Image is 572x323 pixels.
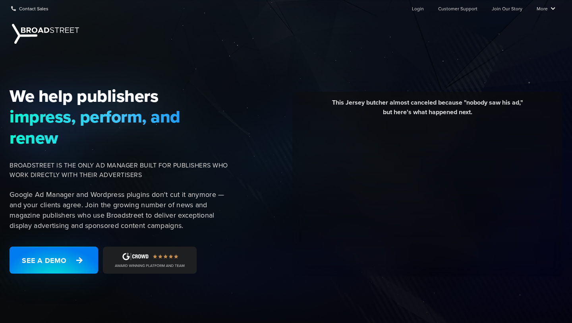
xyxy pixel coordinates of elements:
div: This Jersey butcher almost canceled because "nobody saw his ad," but here's what happened next. [298,98,557,123]
a: Login [412,0,424,16]
img: Broadstreet | The Ad Manager for Small Publishers [12,24,79,44]
span: impress, perform, and renew [10,106,230,148]
a: More [537,0,555,16]
span: BROADSTREET IS THE ONLY AD MANAGER BUILT FOR PUBLISHERS WHO WORK DIRECTLY WITH THEIR ADVERTISERS [10,161,230,180]
p: Google Ad Manager and Wordpress plugins don't cut it anymore — and your clients agree. Join the g... [10,189,230,231]
a: Contact Sales [11,0,48,16]
span: We help publishers [10,86,230,106]
a: See a Demo [10,247,98,274]
iframe: YouTube video player [298,123,557,268]
a: Join Our Story [492,0,522,16]
a: Customer Support [438,0,477,16]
